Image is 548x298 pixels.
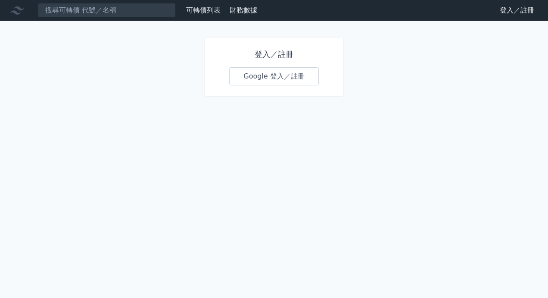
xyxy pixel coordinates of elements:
h1: 登入／註冊 [229,48,319,60]
a: 財務數據 [230,6,257,14]
a: Google 登入／註冊 [229,67,319,85]
a: 登入／註冊 [493,3,541,17]
a: 可轉債列表 [186,6,221,14]
input: 搜尋可轉債 代號／名稱 [38,3,176,18]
